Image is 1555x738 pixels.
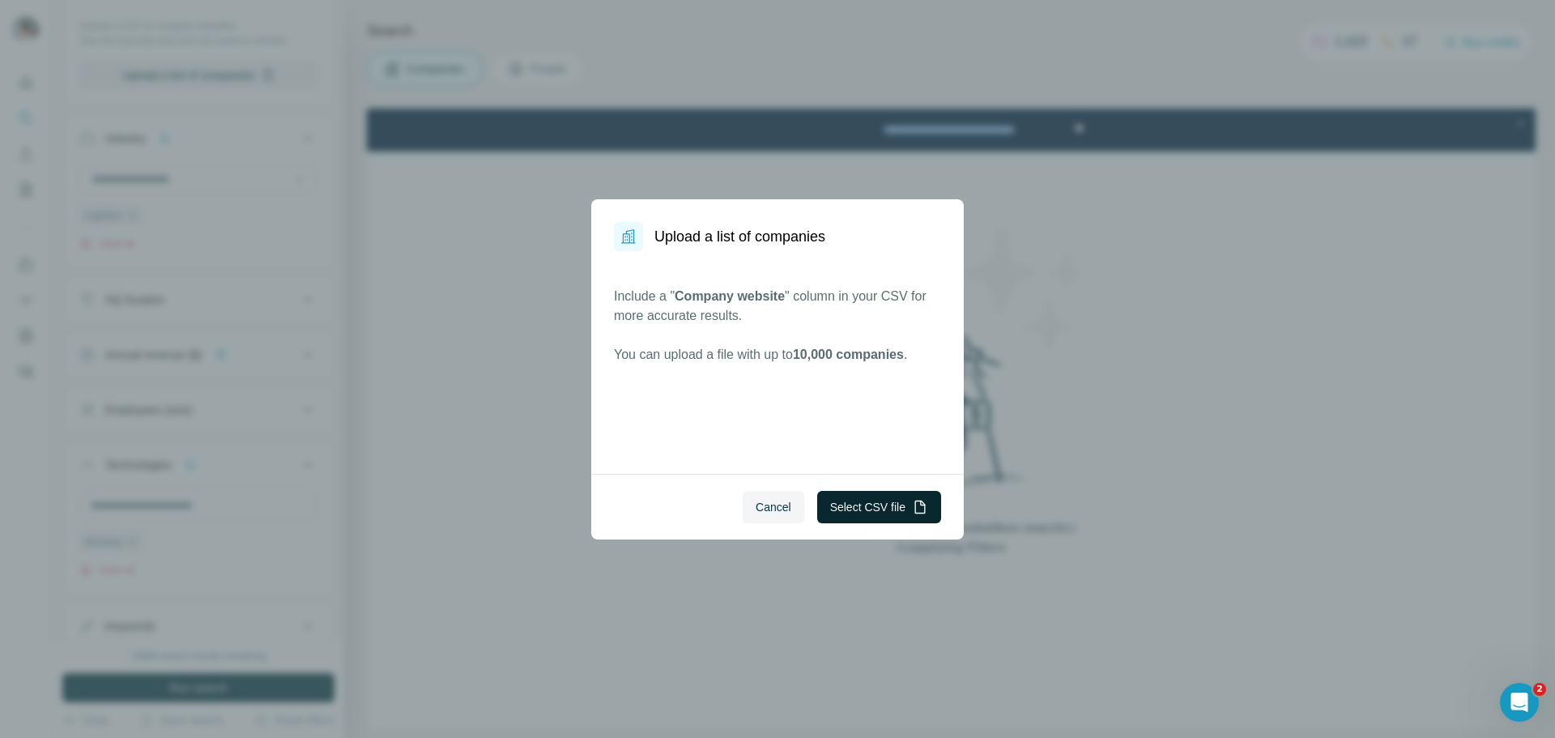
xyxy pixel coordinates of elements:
h1: Upload a list of companies [654,225,825,248]
p: Include a " " column in your CSV for more accurate results. [614,287,941,326]
span: Company website [675,289,785,303]
p: You can upload a file with up to . [614,345,941,365]
button: Cancel [743,491,804,523]
iframe: Intercom live chat [1500,683,1539,722]
div: Close Step [1145,6,1161,23]
div: Watch our October Product update [471,3,694,39]
span: 2 [1533,683,1546,696]
span: Cancel [756,499,791,515]
button: Select CSV file [817,491,941,523]
span: 10,000 companies [793,348,904,361]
